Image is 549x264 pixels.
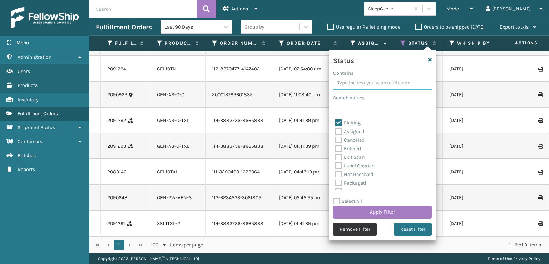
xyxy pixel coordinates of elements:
label: Palletized [335,189,366,195]
i: Print Label [538,195,542,200]
td: 114-3883736-8665838 [206,211,272,236]
td: [DATE] [443,133,514,159]
label: Orders to be shipped [DATE] [415,24,485,30]
td: [DATE] 01:41:39 pm [272,108,344,133]
span: Menu [16,40,29,46]
label: Use regular Palletizing mode [327,24,400,30]
td: [DATE] 11:08:40 pm [272,82,344,108]
span: Reports [18,166,35,172]
span: Batches [18,152,36,158]
a: GEN-AB-C-TXL [157,117,189,123]
label: Entered [335,146,361,152]
a: 2091291 [107,220,125,227]
td: 112-8970477-4147402 [206,56,272,82]
button: Apply Filter [333,206,432,219]
i: Print Label [538,221,542,226]
span: Actions [231,6,248,12]
td: 114-3883736-8665838 [206,133,272,159]
label: Status [408,40,429,47]
td: [DATE] [443,185,514,211]
img: logo [11,7,79,29]
label: Packaged [335,180,366,186]
a: 2089146 [107,168,127,176]
div: Group by [244,23,264,31]
a: 2090643 [107,194,127,201]
td: [DATE] [443,82,514,108]
span: items per page [151,240,203,250]
input: Type the text you wish to filter on [333,77,432,90]
label: Select All [333,198,362,204]
label: Order Number [220,40,258,47]
label: Assigned Carrier Service [358,40,380,47]
span: Containers [18,138,42,145]
td: [DATE] [443,56,514,82]
td: 114-3883736-8665838 [206,108,272,133]
a: GEN-AB-C-Q [157,92,184,98]
button: Reset Filter [394,223,432,236]
label: WH Ship By Date [457,40,500,47]
label: Fulfillment Order Id [115,40,137,47]
label: Exit Scan [335,154,365,160]
a: CEL10TXL [157,169,178,175]
div: Last 90 Days [164,23,220,31]
div: SleepGeekz [368,5,410,13]
a: 2091292 [107,117,126,124]
a: 2091294 [107,65,126,73]
h4: Status [333,54,354,65]
td: [DATE] 01:41:39 pm [272,211,344,236]
i: Print Label [538,118,542,123]
div: 1 - 9 of 9 items [213,241,541,249]
a: 1 [114,240,124,250]
span: 100 [151,241,162,249]
span: Actions [493,37,542,49]
label: Contains [333,69,353,77]
a: SS14TXL-2 [157,220,180,226]
td: [DATE] [443,108,514,133]
label: Canceled [335,137,365,143]
span: Export to .xls [500,24,529,30]
span: Products [18,82,38,88]
td: [DATE] [443,211,514,236]
td: [DATE] 04:43:19 pm [272,159,344,185]
div: | [488,253,540,264]
span: Users [18,68,30,74]
a: Privacy Policy [513,256,540,261]
label: Product SKU [165,40,192,47]
a: 2091293 [107,143,126,150]
span: Inventory [18,97,39,103]
label: Not Received [335,171,373,177]
a: CEL10TN [157,66,176,72]
i: Print Label [538,144,542,149]
td: 113-6234533-3061805 [206,185,272,211]
a: 2090929 [107,91,127,98]
h3: Fulfillment Orders [96,23,152,31]
span: Administration [18,54,51,60]
label: Assigned [335,128,364,135]
td: [DATE] 01:41:39 pm [272,133,344,159]
a: GEN-AB-C-TXL [157,143,189,149]
span: Mode [446,6,459,12]
label: Search Values [333,94,365,102]
td: [DATE] 07:54:00 am [272,56,344,82]
label: Order Date [287,40,330,47]
td: 111-3290403-1629064 [206,159,272,185]
td: 200013792601835 [206,82,272,108]
a: Terms of Use [488,256,512,261]
p: Copyright 2023 [PERSON_NAME]™ v [TECHNICAL_ID] [98,253,199,264]
i: Print Label [538,92,542,97]
span: Shipment Status [18,124,55,131]
a: GEN-PW-VEN-S [157,195,192,201]
i: Print Label [538,67,542,72]
i: Print Label [538,170,542,175]
span: Fulfillment Orders [18,111,58,117]
label: Label Created [335,163,375,169]
button: Remove Filter [333,223,377,236]
label: Picking [335,120,361,126]
td: [DATE] 05:45:55 pm [272,185,344,211]
td: [DATE] [443,159,514,185]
